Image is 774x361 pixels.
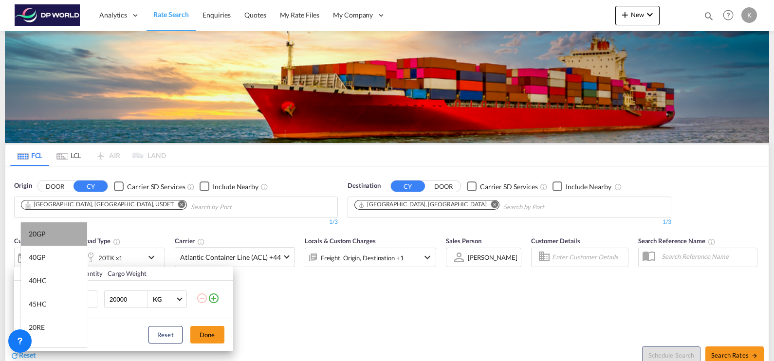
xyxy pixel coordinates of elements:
div: 40RE [29,346,45,356]
div: 40HC [29,276,47,286]
div: 20GP [29,229,46,239]
div: 40GP [29,253,46,262]
div: 20RE [29,323,45,332]
div: 45HC [29,299,47,309]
